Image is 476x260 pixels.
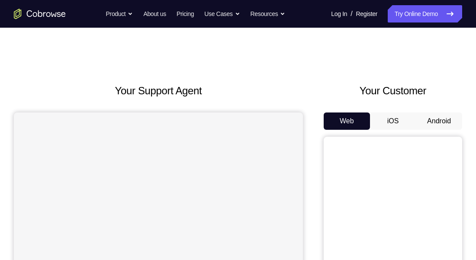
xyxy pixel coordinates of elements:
button: Use Cases [204,5,240,22]
button: iOS [370,112,416,130]
a: About us [143,5,166,22]
a: Go to the home page [14,9,66,19]
button: Resources [251,5,286,22]
a: Register [356,5,377,22]
a: Pricing [177,5,194,22]
h2: Your Customer [324,83,462,99]
button: Product [106,5,133,22]
a: Try Online Demo [388,5,462,22]
h2: Your Support Agent [14,83,303,99]
button: Android [416,112,462,130]
button: Web [324,112,370,130]
span: / [351,9,352,19]
a: Log In [331,5,347,22]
